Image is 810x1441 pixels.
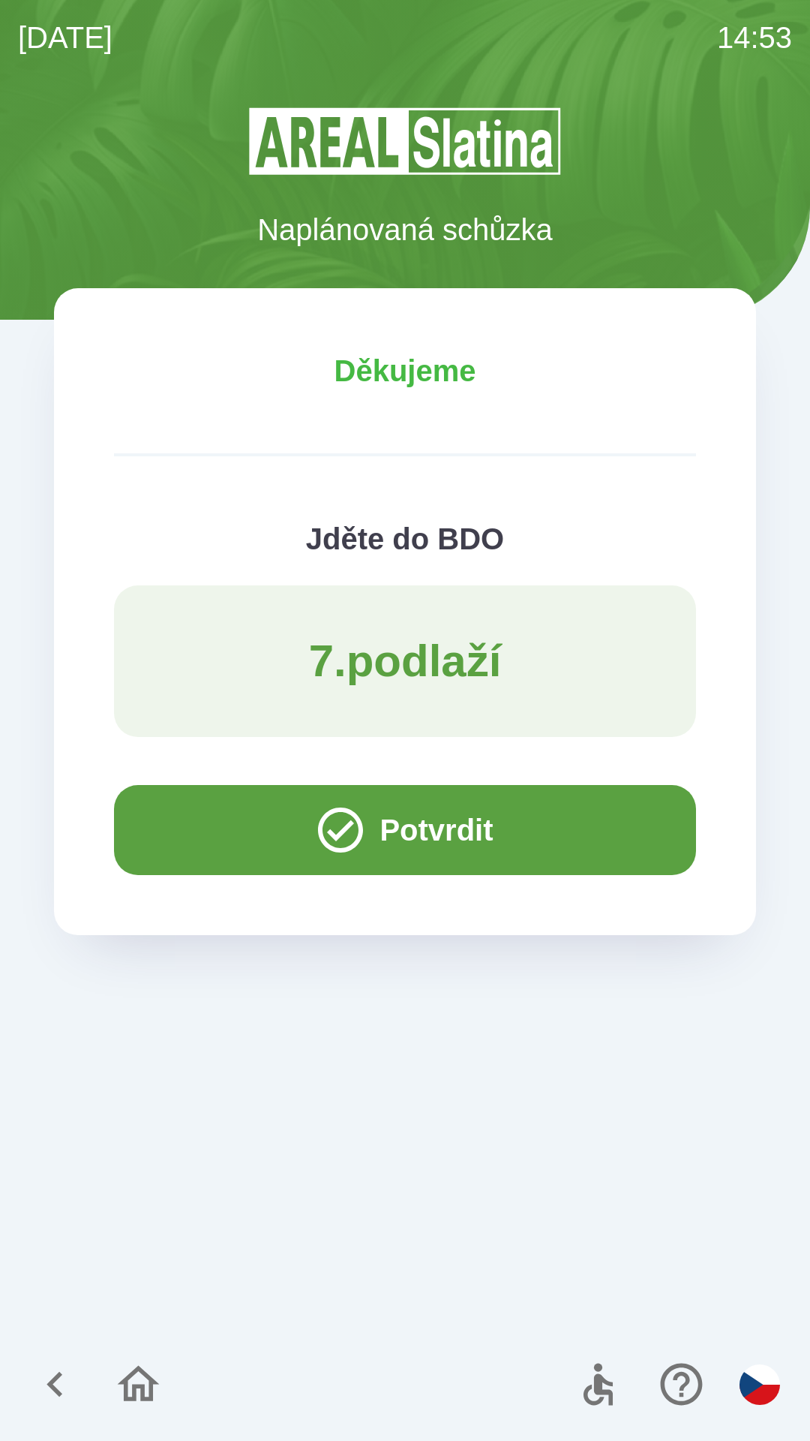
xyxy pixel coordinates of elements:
img: cs flag [739,1364,780,1405]
p: [DATE] [18,15,112,60]
img: Logo [54,105,756,177]
p: Děkujeme [114,348,696,393]
p: Jděte do BDO [114,516,696,561]
p: Naplánovaná schůzka [257,207,553,252]
p: 7 . podlaží [309,633,502,689]
p: 14:53 [717,15,792,60]
button: Potvrdit [114,785,696,875]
